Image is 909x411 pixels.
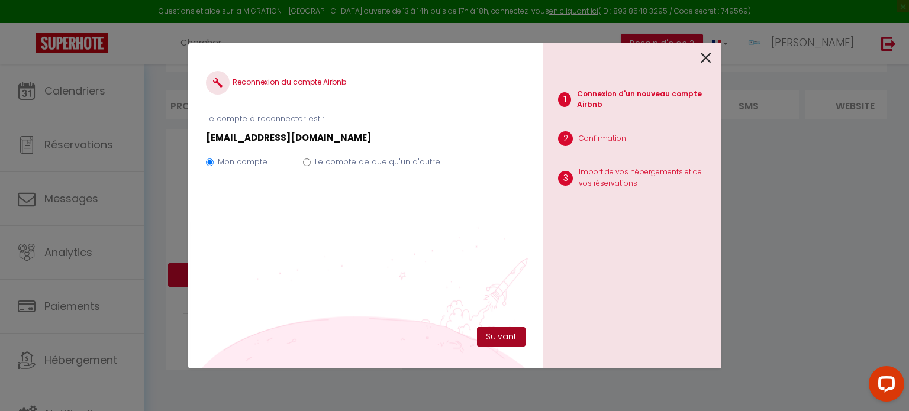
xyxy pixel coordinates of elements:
[579,167,711,189] p: Import de vos hébergements et de vos réservations
[315,156,440,168] label: Le compte de quelqu'un d'autre
[558,131,573,146] span: 2
[558,92,571,107] span: 1
[206,113,526,125] p: Le compte à reconnecter est :
[859,361,909,411] iframe: LiveChat chat widget
[577,89,711,111] p: Connexion d'un nouveau compte Airbnb
[206,71,526,95] h4: Reconnexion du compte Airbnb
[477,327,526,347] button: Suivant
[579,133,626,144] p: Confirmation
[218,156,267,168] label: Mon compte
[206,131,526,145] p: [EMAIL_ADDRESS][DOMAIN_NAME]
[558,171,573,186] span: 3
